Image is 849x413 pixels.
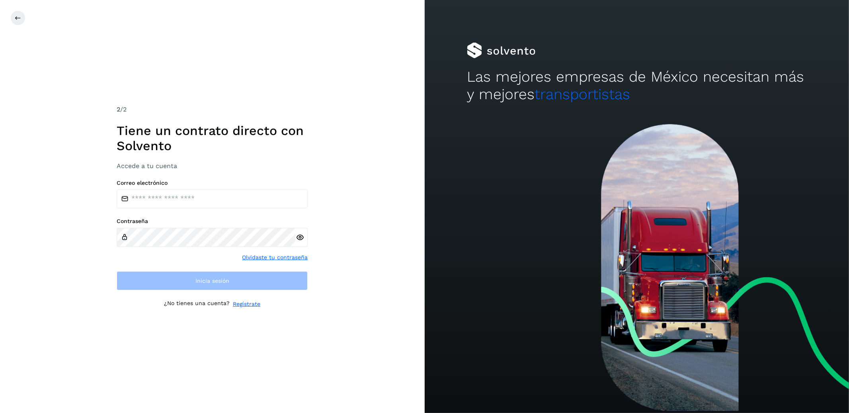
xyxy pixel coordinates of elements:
[117,123,308,154] h1: Tiene un contrato directo con Solvento
[195,278,229,284] span: Inicia sesión
[117,271,308,290] button: Inicia sesión
[164,300,230,308] p: ¿No tienes una cuenta?
[117,180,308,186] label: Correo electrónico
[117,162,308,170] h3: Accede a tu cuenta
[117,218,308,225] label: Contraseña
[242,253,308,262] a: Olvidaste tu contraseña
[233,300,260,308] a: Regístrate
[117,106,120,113] span: 2
[535,86,630,103] span: transportistas
[467,68,806,104] h2: Las mejores empresas de México necesitan más y mejores
[117,105,308,114] div: /2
